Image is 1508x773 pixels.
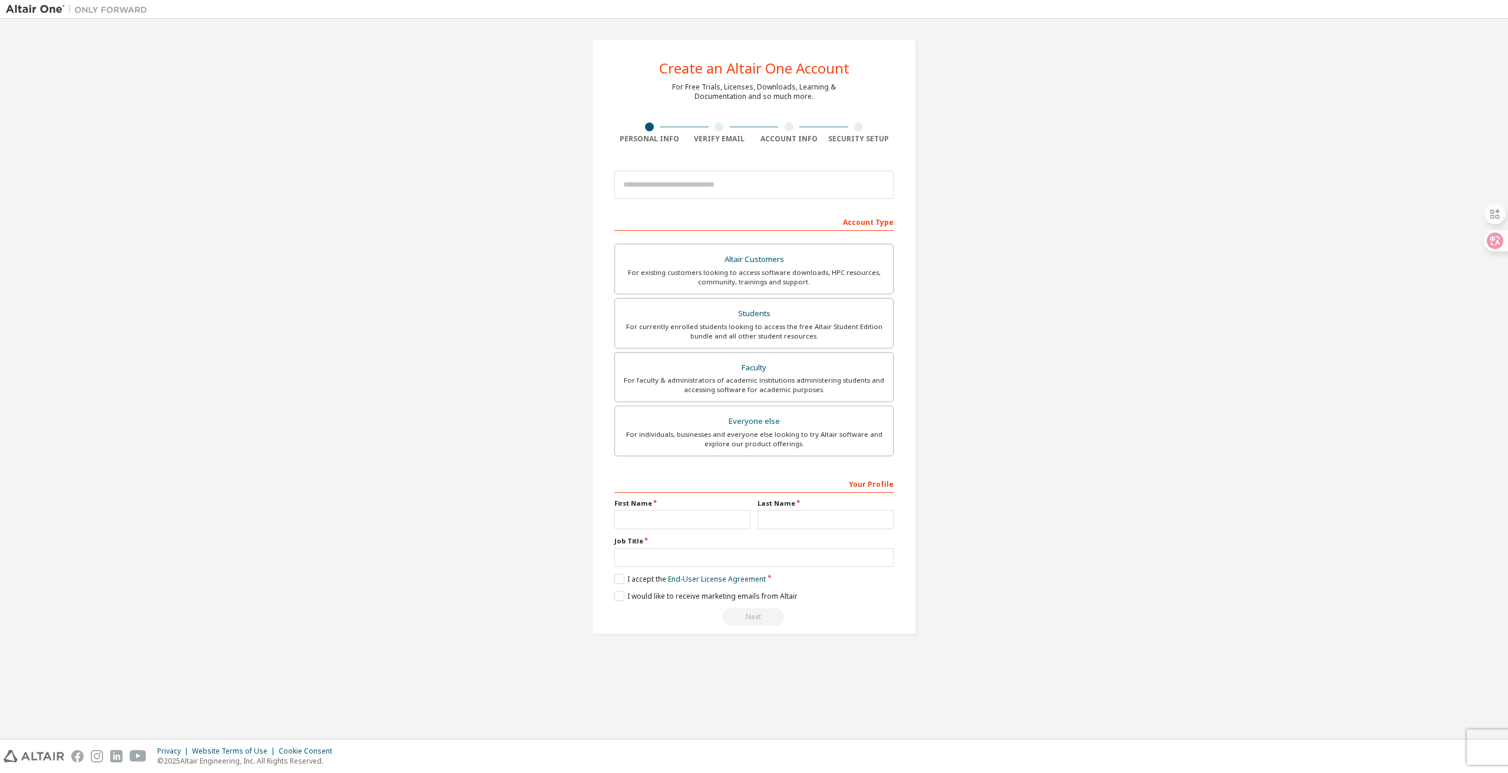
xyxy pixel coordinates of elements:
[614,536,894,546] label: Job Title
[110,750,123,762] img: linkedin.svg
[622,413,886,430] div: Everyone else
[279,747,339,756] div: Cookie Consent
[130,750,147,762] img: youtube.svg
[91,750,103,762] img: instagram.svg
[614,212,894,231] div: Account Type
[4,750,64,762] img: altair_logo.svg
[622,430,886,449] div: For individuals, businesses and everyone else looking to try Altair software and explore our prod...
[614,591,798,601] label: I would like to receive marketing emails from Altair
[71,750,84,762] img: facebook.svg
[614,574,766,584] label: I accept the
[622,251,886,268] div: Altair Customers
[824,134,894,144] div: Security Setup
[622,306,886,322] div: Students
[684,134,755,144] div: Verify Email
[622,376,886,394] div: For faculty & administrators of academic institutions administering students and accessing softwa...
[622,268,886,287] div: For existing customers looking to access software downloads, HPC resources, community, trainings ...
[758,499,894,508] label: Last Name
[622,360,886,376] div: Faculty
[192,747,279,756] div: Website Terms of Use
[754,134,824,144] div: Account Info
[672,82,836,101] div: For Free Trials, Licenses, Downloads, Learning & Documentation and so much more.
[157,747,192,756] div: Privacy
[6,4,153,15] img: Altair One
[157,756,339,766] p: © 2025 Altair Engineering, Inc. All Rights Reserved.
[622,322,886,341] div: For currently enrolled students looking to access the free Altair Student Edition bundle and all ...
[614,474,894,493] div: Your Profile
[614,134,684,144] div: Personal Info
[614,608,894,626] div: Read and acccept EULA to continue
[614,499,750,508] label: First Name
[659,61,849,75] div: Create an Altair One Account
[668,574,766,584] a: End-User License Agreement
